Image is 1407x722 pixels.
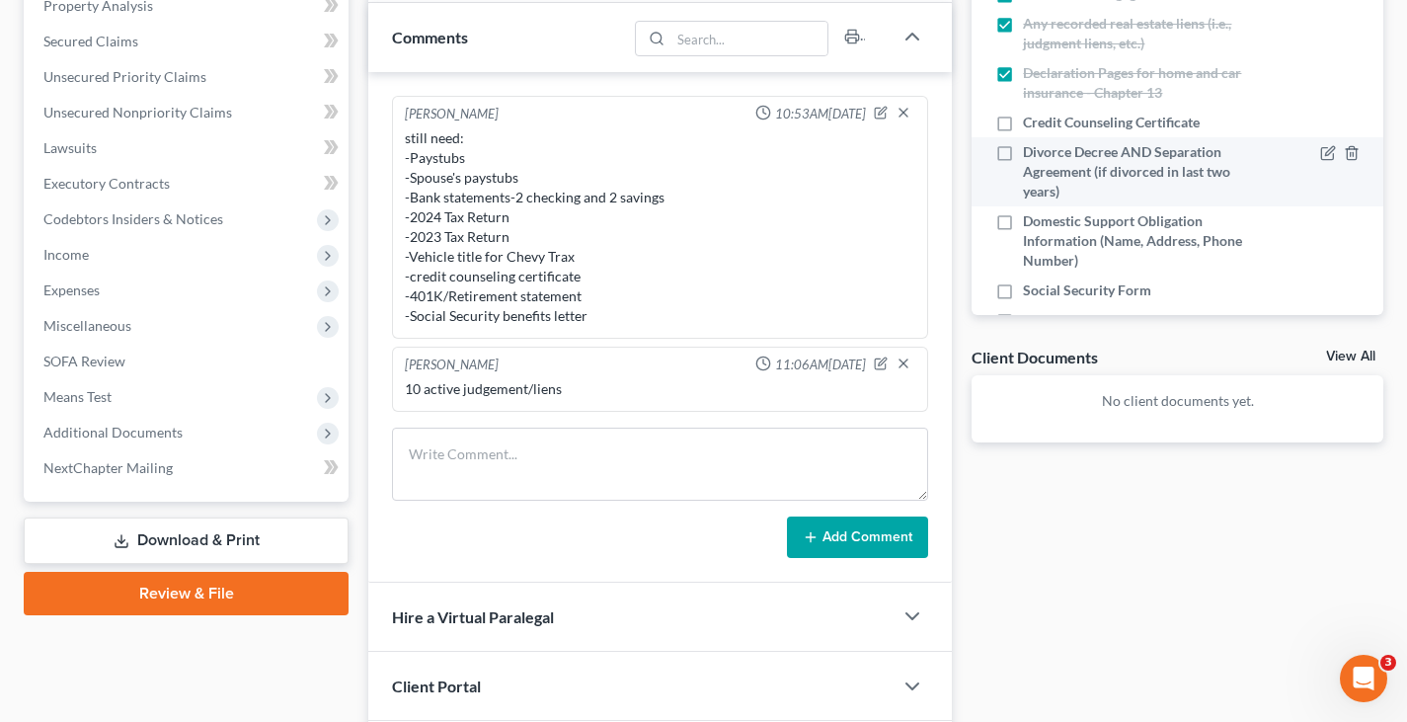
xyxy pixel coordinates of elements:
span: Income [43,246,89,263]
a: SOFA Review [28,344,349,379]
span: Expense Form Completed [1023,310,1181,330]
p: No client documents yet. [987,391,1368,411]
span: Social Security Form [1023,281,1151,300]
span: Any recorded real estate liens (i.e., judgment liens, etc.) [1023,14,1263,53]
span: 3 [1380,655,1396,671]
span: Credit Counseling Certificate [1023,113,1200,132]
span: Executory Contracts [43,175,170,192]
span: Divorce Decree AND Separation Agreement (if divorced in last two years) [1023,142,1263,201]
a: View All [1326,350,1375,363]
span: Secured Claims [43,33,138,49]
div: [PERSON_NAME] [405,105,499,124]
span: Domestic Support Obligation Information (Name, Address, Phone Number) [1023,211,1263,271]
span: Lawsuits [43,139,97,156]
a: Review & File [24,572,349,615]
span: Codebtors Insiders & Notices [43,210,223,227]
a: Executory Contracts [28,166,349,201]
span: Unsecured Nonpriority Claims [43,104,232,120]
a: Lawsuits [28,130,349,166]
span: NextChapter Mailing [43,459,173,476]
span: Means Test [43,388,112,405]
button: Add Comment [787,517,928,558]
span: Miscellaneous [43,317,131,334]
span: Comments [392,28,468,46]
span: 10:53AM[DATE] [775,105,866,123]
span: 11:06AM[DATE] [775,356,866,374]
a: Download & Print [24,518,349,564]
span: Hire a Virtual Paralegal [392,607,554,626]
iframe: Intercom live chat [1340,655,1387,702]
span: Client Portal [392,677,481,695]
a: Unsecured Priority Claims [28,59,349,95]
a: NextChapter Mailing [28,450,349,486]
a: Secured Claims [28,24,349,59]
span: Declaration Pages for home and car insurance - Chapter 13 [1023,63,1263,103]
a: Unsecured Nonpriority Claims [28,95,349,130]
input: Search... [671,22,828,55]
div: Client Documents [972,347,1098,367]
span: Expenses [43,281,100,298]
div: still need: -Paystubs -Spouse's paystubs -Bank statements-2 checking and 2 savings -2024 Tax Retu... [405,128,915,326]
span: SOFA Review [43,353,125,369]
div: 10 active judgement/liens [405,379,915,399]
span: Additional Documents [43,424,183,441]
span: Unsecured Priority Claims [43,68,206,85]
div: [PERSON_NAME] [405,356,499,375]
